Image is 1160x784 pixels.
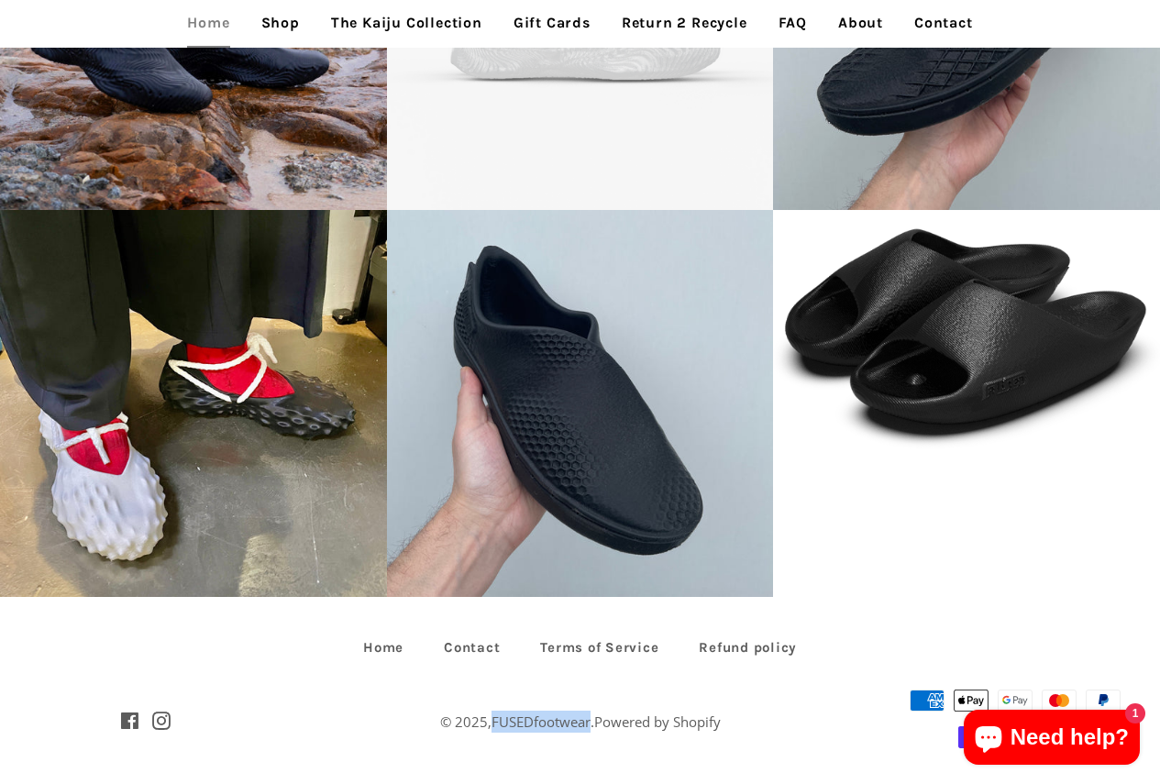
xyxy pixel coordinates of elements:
[594,712,721,731] a: Powered by Shopify
[492,712,591,731] a: FUSEDfootwear
[958,710,1145,769] inbox-online-store-chat: Shopify online store chat
[440,712,721,731] span: © 2025, .
[345,634,422,662] a: Home
[522,634,677,662] a: Terms of Service
[387,210,774,597] a: [3D printed Shoes] - lightweight custom 3dprinted shoes sneakers sandals fused footwear
[425,634,518,662] a: Contact
[773,210,1160,455] a: Slate-Black
[680,634,815,662] a: Refund policy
